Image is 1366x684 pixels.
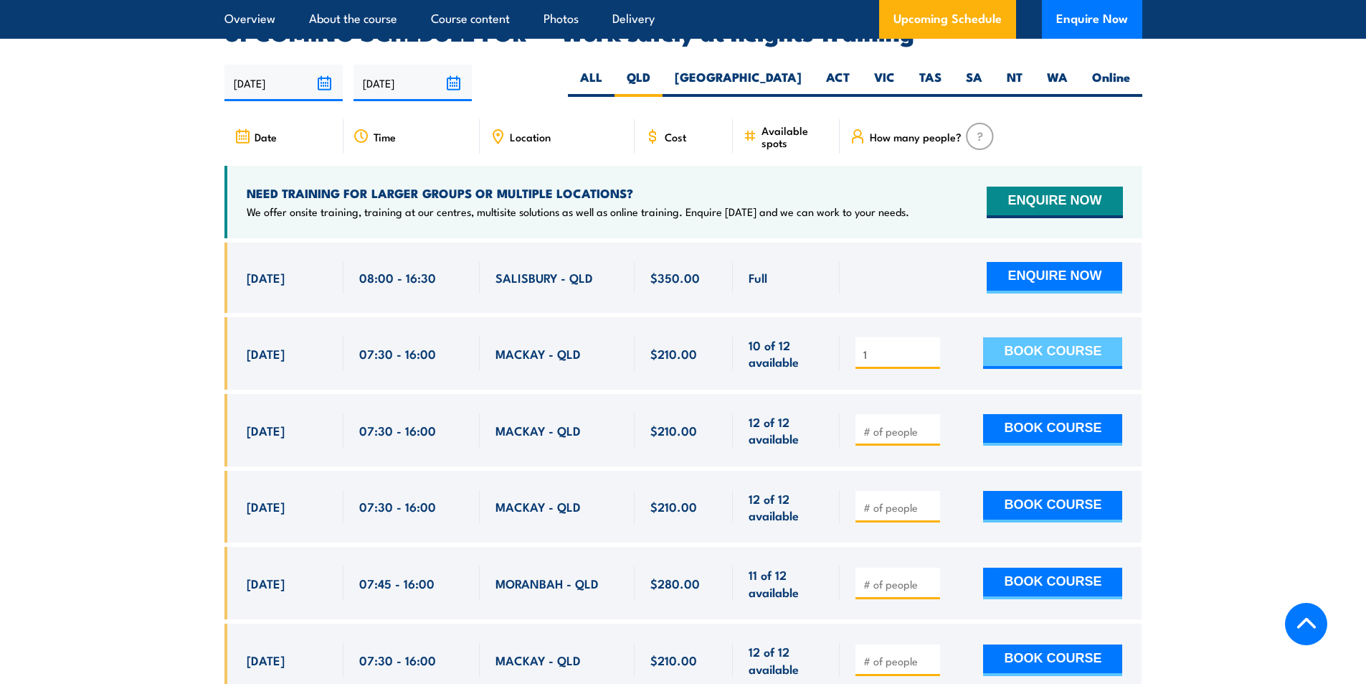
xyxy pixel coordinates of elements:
span: [DATE] [247,652,285,668]
span: 07:30 - 16:00 [359,652,436,668]
span: 08:00 - 16:30 [359,269,436,286]
span: Available spots [762,124,830,149]
label: TAS [907,69,954,97]
span: [DATE] [247,498,285,515]
span: 12 of 12 available [749,490,824,524]
span: $280.00 [650,575,700,591]
span: [DATE] [247,345,285,362]
button: BOOK COURSE [983,414,1122,446]
label: Online [1080,69,1142,97]
input: To date [354,65,472,101]
span: How many people? [870,131,962,143]
input: # of people [863,577,935,591]
p: We offer onsite training, training at our centres, multisite solutions as well as online training... [247,205,909,219]
h4: NEED TRAINING FOR LARGER GROUPS OR MULTIPLE LOCATIONS? [247,185,909,201]
button: BOOK COURSE [983,645,1122,676]
h2: UPCOMING SCHEDULE FOR - "Work safely at heights Training" [224,22,1142,42]
input: # of people [863,347,935,362]
span: 12 of 12 available [749,413,824,447]
span: [DATE] [247,269,285,286]
button: ENQUIRE NOW [987,187,1122,218]
span: MACKAY - QLD [495,345,581,362]
span: 11 of 12 available [749,566,824,600]
label: WA [1035,69,1080,97]
span: MACKAY - QLD [495,422,581,439]
input: # of people [863,654,935,668]
span: $210.00 [650,652,697,668]
label: VIC [862,69,907,97]
span: Location [510,131,551,143]
label: SA [954,69,995,97]
span: 10 of 12 available [749,337,824,370]
span: [DATE] [247,575,285,591]
label: NT [995,69,1035,97]
span: Time [374,131,396,143]
span: 07:45 - 16:00 [359,575,435,591]
span: Cost [665,131,686,143]
input: From date [224,65,343,101]
input: # of people [863,424,935,439]
span: Full [749,269,767,286]
span: 07:30 - 16:00 [359,422,436,439]
span: $210.00 [650,422,697,439]
button: BOOK COURSE [983,337,1122,369]
span: $210.00 [650,498,697,515]
span: MACKAY - QLD [495,652,581,668]
span: MORANBAH - QLD [495,575,599,591]
span: SALISBURY - QLD [495,269,593,286]
span: 07:30 - 16:00 [359,498,436,515]
label: ACT [814,69,862,97]
label: ALL [568,69,615,97]
span: $350.00 [650,269,700,286]
button: BOOK COURSE [983,491,1122,523]
label: QLD [615,69,663,97]
span: $210.00 [650,345,697,362]
button: BOOK COURSE [983,568,1122,599]
label: [GEOGRAPHIC_DATA] [663,69,814,97]
input: # of people [863,500,935,515]
span: 07:30 - 16:00 [359,345,436,362]
button: ENQUIRE NOW [987,262,1122,294]
span: [DATE] [247,422,285,439]
span: MACKAY - QLD [495,498,581,515]
span: Date [255,131,277,143]
span: 12 of 12 available [749,643,824,677]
